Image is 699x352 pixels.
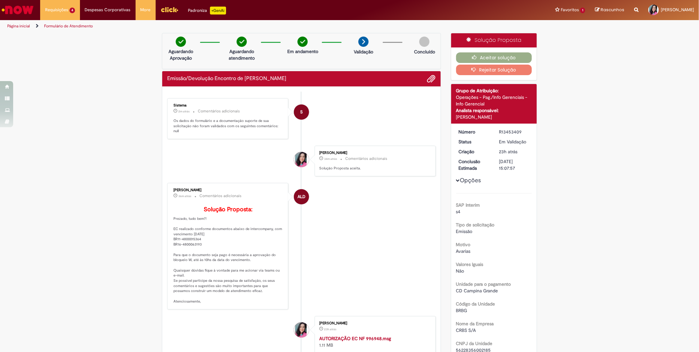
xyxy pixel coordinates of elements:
[456,301,495,307] b: Código da Unidade
[456,52,532,63] button: Aceitar solução
[319,335,429,348] div: 1.11 MB
[456,107,532,114] div: Analista responsável:
[161,5,178,15] img: click_logo_yellow_360x200.png
[178,194,191,198] span: 36m atrás
[499,149,517,155] time: 27/08/2025 16:05:05
[601,7,624,13] span: Rascunhos
[178,109,190,113] span: 2m atrás
[7,23,30,29] a: Página inicial
[319,166,429,171] p: Solução Proposta aceita.
[456,228,473,234] span: Emissão
[419,37,429,47] img: img-circle-grey.png
[298,189,305,205] span: ALD
[414,48,435,55] p: Concluído
[178,109,190,113] time: 28/08/2025 15:21:01
[165,48,197,61] p: Aguardando Aprovação
[319,151,429,155] div: [PERSON_NAME]
[324,327,336,331] time: 27/08/2025 16:10:03
[499,149,517,155] span: 23h atrás
[456,268,464,274] span: Não
[324,157,337,161] time: 28/08/2025 14:49:45
[173,118,283,134] p: Os dados do formulário e a documentação suporte de sua solicitação não foram validados com os seg...
[294,152,309,167] div: Marcela Jakeline De Araujo Gomes
[595,7,624,13] a: Rascunhos
[319,321,429,325] div: [PERSON_NAME]
[178,194,191,198] time: 28/08/2025 14:46:57
[167,76,286,82] h2: Emissão/Devolução Encontro de Contas Fornecedor Histórico de tíquete
[294,104,309,120] div: System
[298,37,308,47] img: check-circle-green.png
[661,7,694,13] span: [PERSON_NAME]
[44,23,93,29] a: Formulário de Atendimento
[324,327,336,331] span: 23h atrás
[237,37,247,47] img: check-circle-green.png
[5,20,461,32] ul: Trilhas de página
[176,37,186,47] img: check-circle-green.png
[454,158,494,171] dt: Conclusão Estimada
[199,193,242,199] small: Comentários adicionais
[324,157,337,161] span: 34m atrás
[188,7,226,15] div: Padroniza
[456,94,532,107] div: Operações - Pag./Info Gerenciais - Info Gerencial
[294,189,309,204] div: Andressa Luiza Da Silva
[454,148,494,155] dt: Criação
[456,288,498,294] span: CD Campina Grande
[358,37,369,47] img: arrow-next.png
[499,158,530,171] div: [DATE] 15:07:57
[456,222,495,228] b: Tipo de solicitação
[456,248,471,254] span: Avarias
[580,8,585,13] span: 1
[1,3,35,16] img: ServiceNow
[454,129,494,135] dt: Número
[300,104,303,120] span: S
[456,242,471,248] b: Motivo
[499,129,530,135] div: R13453409
[45,7,68,13] span: Requisições
[210,7,226,15] p: +GenAi
[456,65,532,75] button: Rejeitar Solução
[354,48,373,55] p: Validação
[141,7,151,13] span: More
[85,7,131,13] span: Despesas Corporativas
[456,308,467,313] span: BRBG
[427,74,436,83] button: Adicionar anexos
[319,336,391,341] a: AUTORIZAÇÃO EC NF 996948.msg
[451,33,537,47] div: Solução Proposta
[456,87,532,94] div: Grupo de Atribuição:
[456,202,480,208] b: SAP Interim
[454,138,494,145] dt: Status
[226,48,258,61] p: Aguardando atendimento
[345,156,387,161] small: Comentários adicionais
[69,8,75,13] span: 4
[456,281,511,287] b: Unidade para o pagamento
[204,206,252,213] b: Solução Proposta:
[173,206,283,304] p: Prezado, tudo bem?! EC realizado conforme documentos abaixo de intercompany, com vencimento [DATE...
[561,7,579,13] span: Favoritos
[287,48,318,55] p: Em andamento
[294,322,309,337] div: Marcela Jakeline De Araujo Gomes
[198,108,240,114] small: Comentários adicionais
[456,321,494,327] b: Nome da Empresa
[456,114,532,120] div: [PERSON_NAME]
[456,261,483,267] b: Valores Iguais
[173,103,283,107] div: Sistema
[173,188,283,192] div: [PERSON_NAME]
[456,327,476,333] span: CRBS S/A
[456,209,461,215] span: s4
[499,138,530,145] div: Em Validação
[499,148,530,155] div: 27/08/2025 16:05:05
[456,340,493,346] b: CNPJ da Unidade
